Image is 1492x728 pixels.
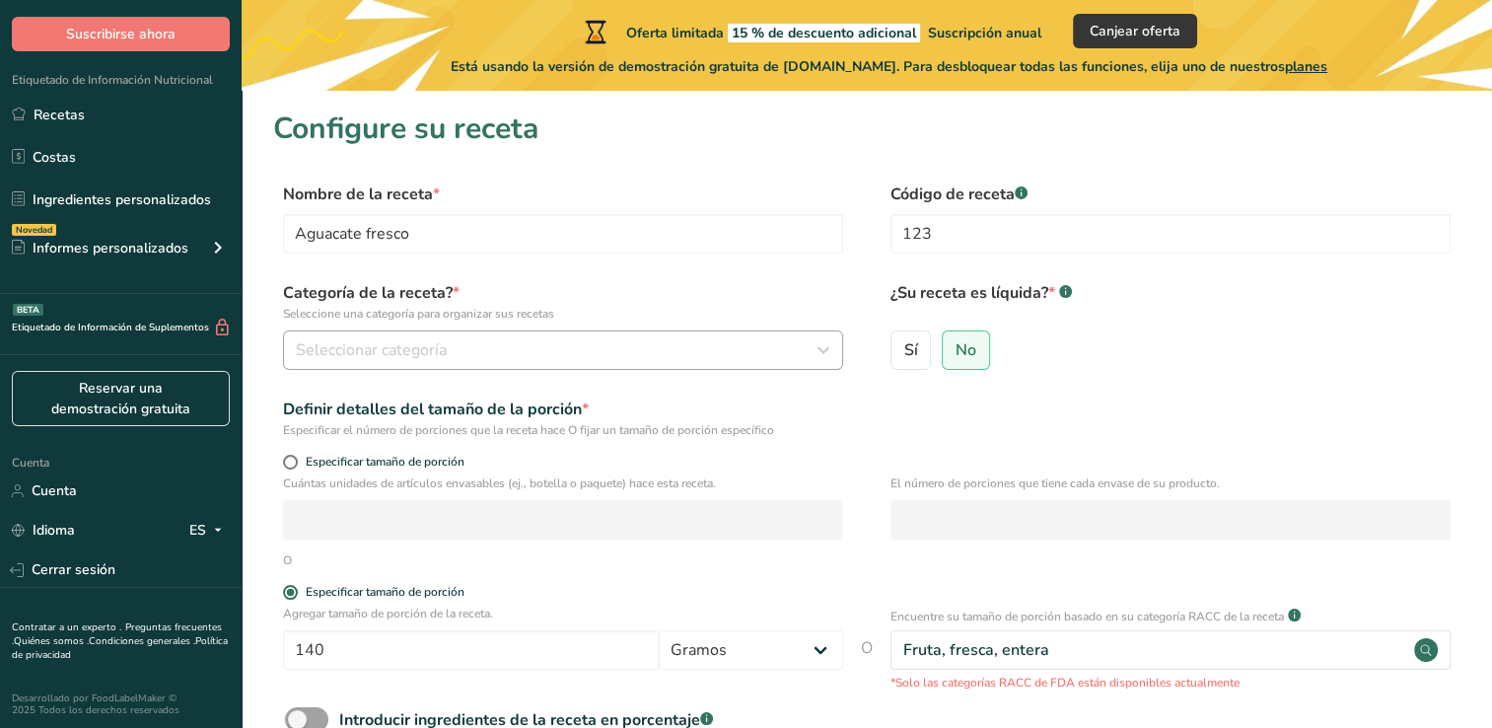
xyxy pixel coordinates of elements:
[283,305,843,323] p: Seleccione una categoría para organizar sus recetas
[12,620,222,648] a: Preguntas frecuentes .
[890,183,1015,205] font: Código de receta
[283,282,453,304] font: Categoría de la receta?
[33,238,188,258] font: Informes personalizados
[283,399,582,420] font: Definir detalles del tamaño de la porción
[306,585,464,600] div: Especificar tamaño de porción
[956,340,976,360] span: No
[189,520,206,541] font: ES
[1285,57,1327,76] span: planes
[890,674,1451,692] p: *Solo las categorías RACC de FDA están disponibles actualmente
[861,636,873,692] span: O
[33,520,75,541] font: Idioma
[890,474,1451,492] p: El número de porciones que tiene cada envase de su producto.
[283,183,433,205] font: Nombre de la receta
[298,455,464,470] span: Especificar tamaño de porción
[296,338,447,362] span: Seleccionar categoría
[12,17,230,51] button: Suscribirse ahora
[283,330,843,370] button: Seleccionar categoría
[13,304,43,316] div: BETA
[89,634,195,648] a: Condiciones generales .
[12,634,228,662] a: Política de privacidad
[903,638,1049,662] div: Fruta, fresca, entera
[283,605,843,622] p: Agregar tamaño de porción de la receta.
[34,105,85,125] font: Recetas
[283,421,843,439] div: Especificar el número de porciones que la receta hace O fijar un tamaño de porción específico
[33,189,211,210] font: Ingredientes personalizados
[890,608,1284,625] p: Encuentre su tamaño de porción basado en su categoría RACC de la receta
[273,107,1460,151] h1: Configure su receta
[283,630,659,670] input: Escribe aquí el tamaño de la porción
[12,321,209,335] font: Etiquetado de Información de Suplementos
[451,57,1327,76] font: Está usando la versión de demostración gratuita de [DOMAIN_NAME]. Para desbloquear todas las func...
[12,620,121,634] a: Contratar a un experto .
[283,474,843,492] p: Cuántas unidades de artículos envasables (ej., botella o paquete) hace esta receta.
[32,559,115,580] font: Cerrar sesión
[928,24,1041,42] span: Suscripción anual
[14,634,89,648] a: Quiénes somos .
[66,24,176,44] span: Suscribirse ahora
[1090,21,1180,41] span: Canjear oferta
[283,551,292,569] div: O
[12,224,56,236] div: Novedad
[903,340,917,360] span: Sí
[12,692,230,716] div: Desarrollado por FoodLabelMaker © 2025 Todos los derechos reservados
[1073,14,1197,48] button: Canjear oferta
[32,480,77,501] font: Cuenta
[890,282,1048,304] font: ¿Su receta es líquida?
[33,147,76,168] font: Costas
[626,24,1041,42] font: Oferta limitada
[728,24,920,42] span: 15 % de descuento adicional
[12,371,230,426] a: Reservar una demostración gratuita
[283,214,843,254] input: Escriba el nombre de su receta aquí
[890,214,1451,254] input: Escriba eu código de la receta aquí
